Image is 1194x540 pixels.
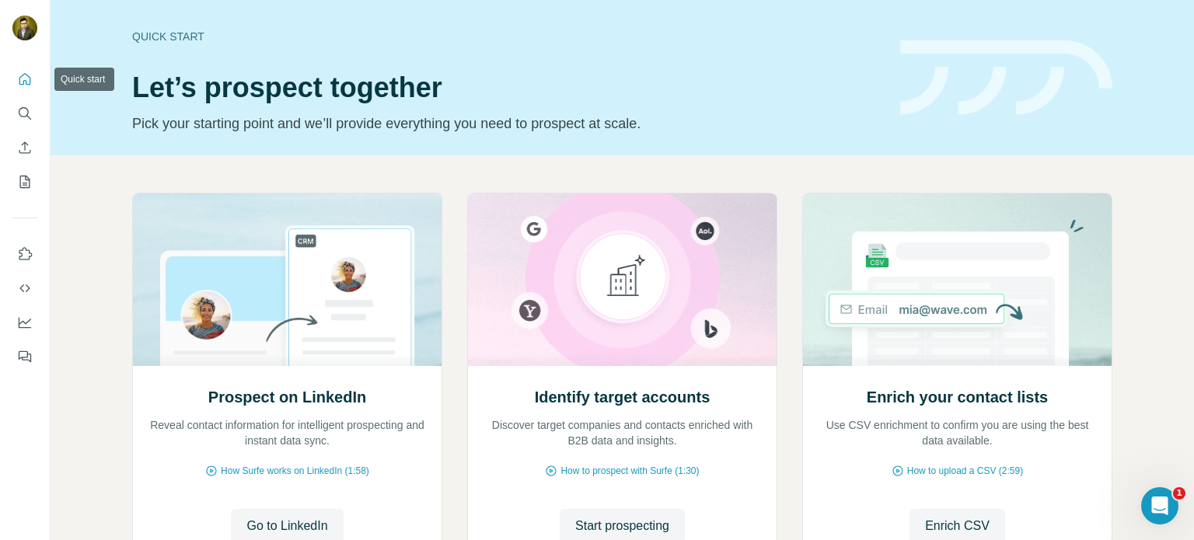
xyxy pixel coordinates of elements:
[900,40,1112,116] img: banner
[12,308,37,336] button: Dashboard
[535,386,710,408] h2: Identify target accounts
[802,193,1112,366] img: Enrich your contact lists
[132,193,442,366] img: Prospect on LinkedIn
[12,134,37,162] button: Enrich CSV
[575,517,669,535] span: Start prospecting
[12,274,37,302] button: Use Surfe API
[484,417,761,448] p: Discover target companies and contacts enriched with B2B data and insights.
[208,386,366,408] h2: Prospect on LinkedIn
[1173,487,1185,500] span: 1
[819,417,1096,448] p: Use CSV enrichment to confirm you are using the best data available.
[907,464,1023,478] span: How to upload a CSV (2:59)
[12,343,37,371] button: Feedback
[12,168,37,196] button: My lists
[925,517,990,535] span: Enrich CSV
[12,240,37,268] button: Use Surfe on LinkedIn
[148,417,426,448] p: Reveal contact information for intelligent prospecting and instant data sync.
[867,386,1048,408] h2: Enrich your contact lists
[132,72,882,103] h1: Let’s prospect together
[132,29,882,44] div: Quick start
[12,65,37,93] button: Quick start
[12,99,37,127] button: Search
[132,113,882,134] p: Pick your starting point and we’ll provide everything you need to prospect at scale.
[221,464,369,478] span: How Surfe works on LinkedIn (1:58)
[246,517,327,535] span: Go to LinkedIn
[560,464,699,478] span: How to prospect with Surfe (1:30)
[1141,487,1178,524] iframe: Intercom live chat
[467,193,777,366] img: Identify target accounts
[12,16,37,40] img: Avatar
